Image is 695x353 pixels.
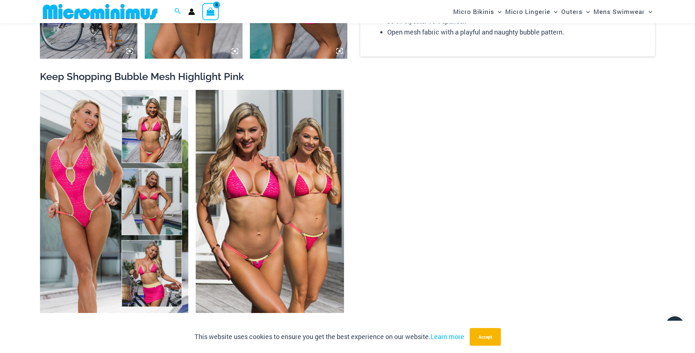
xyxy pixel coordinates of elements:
span: Menu Toggle [645,2,652,21]
li: Open mesh fabric with a playful and naughty bubble pattern. [387,27,647,38]
span: Menu Toggle [583,2,590,21]
a: Account icon link [188,8,195,15]
p: This website uses cookies to ensure you get the best experience on our website. [195,331,464,342]
a: Tri Top Pack FTri Top Pack BTri Top Pack B [196,90,344,313]
span: Menu Toggle [494,2,502,21]
a: Micro BikinisMenu ToggleMenu Toggle [451,2,503,21]
a: Learn more [430,332,464,341]
img: MM SHOP LOGO FLAT [40,3,160,20]
a: OutersMenu ToggleMenu Toggle [559,2,592,21]
span: Micro Bikinis [453,2,494,21]
span: Menu Toggle [550,2,558,21]
a: Search icon link [174,7,181,17]
a: Micro LingerieMenu ToggleMenu Toggle [503,2,559,21]
span: Micro Lingerie [505,2,550,21]
a: View Shopping Cart, empty [202,3,219,20]
nav: Site Navigation [450,1,655,22]
span: Mens Swimwear [594,2,645,21]
h2: Keep Shopping Bubble Mesh Highlight Pink [40,70,655,83]
img: Tri Top Pack F [196,90,344,313]
a: Collection Pack FCollection Pack BCollection Pack B [40,90,188,313]
span: Outers [561,2,583,21]
button: Accept [470,328,501,346]
a: Mens SwimwearMenu ToggleMenu Toggle [592,2,654,21]
img: Collection Pack B [40,90,188,313]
